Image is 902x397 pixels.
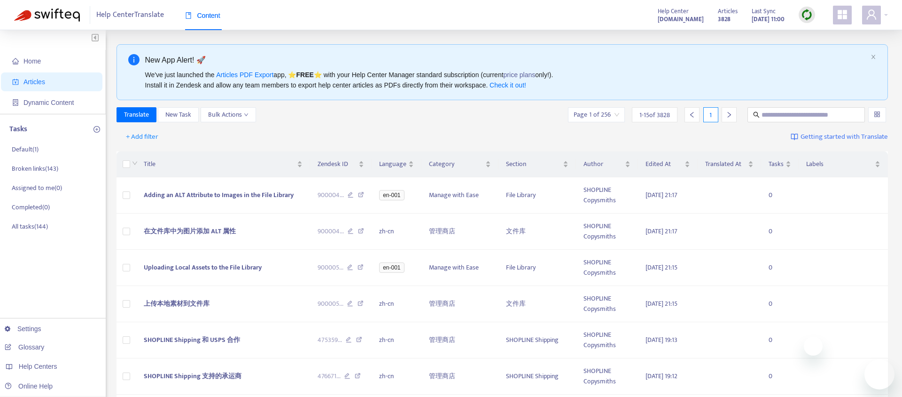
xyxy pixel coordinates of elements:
span: Author [583,159,623,169]
span: 900004 ... [318,226,344,237]
span: 在文件库中为图片添加 ALT 属性 [144,226,236,237]
span: Dynamic Content [23,99,74,106]
span: Translated At [705,159,746,169]
p: All tasks ( 144 ) [12,222,48,231]
a: Getting started with Translate [791,129,888,144]
span: Help Centers [19,363,57,370]
span: [DATE] 21:15 [645,298,677,309]
td: SHOPLINE Shipping [498,358,576,395]
th: Zendesk ID [310,151,372,177]
iframe: メッセージングウィンドウを開くボタン [864,359,894,389]
a: price plans [504,71,536,79]
strong: [DATE] 11:00 [752,14,785,24]
img: sync.dc5367851b00ba804db3.png [801,9,813,21]
td: SHOPLINE Copysmiths [576,322,638,358]
span: [DATE] 21:17 [645,226,677,237]
p: Assigned to me ( 0 ) [12,183,62,193]
td: 文件库 [498,214,576,250]
span: 475359 ... [318,335,342,345]
td: File Library [498,177,576,214]
a: Articles PDF Export [216,71,273,79]
button: Bulk Actionsdown [201,107,256,122]
a: Check it out! [490,81,526,89]
td: 0 [761,286,799,322]
span: Articles [718,6,738,16]
td: SHOPLINE Copysmiths [576,286,638,322]
span: SHOPLINE Shipping 支持的承运商 [144,371,241,381]
th: Author [576,151,638,177]
p: Default ( 1 ) [12,144,39,154]
iframe: メッセージを閉じる [804,337,823,356]
td: 管理商店 [421,214,498,250]
td: zh-cn [372,358,421,395]
span: search [753,111,760,118]
span: appstore [837,9,848,20]
span: Uploading Local Assets to the File Library [144,262,262,273]
td: 管理商店 [421,322,498,358]
img: image-link [791,133,798,141]
th: Tasks [761,151,799,177]
a: [DOMAIN_NAME] [658,14,704,24]
span: container [12,99,19,106]
span: 900004 ... [318,190,344,200]
span: [DATE] 21:17 [645,190,677,200]
span: down [244,112,249,117]
span: Section [506,159,561,169]
td: SHOPLINE Copysmiths [576,250,638,286]
td: 0 [761,322,799,358]
a: Glossary [5,343,44,351]
th: Section [498,151,576,177]
span: [DATE] 19:12 [645,371,677,381]
span: SHOPLINE Shipping 和 USPS 合作 [144,334,240,345]
span: Help Center [658,6,689,16]
span: Content [185,12,220,19]
span: 1 - 15 of 3828 [639,110,670,120]
img: Swifteq [14,8,80,22]
td: 管理商店 [421,286,498,322]
a: Online Help [5,382,53,390]
span: Language [379,159,406,169]
td: zh-cn [372,286,421,322]
span: Bulk Actions [208,110,249,120]
span: home [12,58,19,64]
span: user [866,9,877,20]
th: Labels [799,151,888,177]
a: Settings [5,325,41,333]
div: New App Alert! 🚀 [145,54,867,66]
td: SHOPLINE Copysmiths [576,358,638,395]
button: Translate [117,107,156,122]
p: Tasks [9,124,27,135]
span: Adding an ALT Attribute to Images in the File Library [144,190,294,200]
td: 文件库 [498,286,576,322]
strong: 3828 [718,14,731,24]
span: New Task [165,110,191,120]
span: 900005 ... [318,262,343,273]
span: Title [144,159,295,169]
td: SHOPLINE Shipping [498,322,576,358]
span: 900005 ... [318,299,343,309]
span: Last Sync [752,6,776,16]
td: Manage with Ease [421,177,498,214]
span: Getting started with Translate [801,132,888,143]
span: right [726,111,732,118]
span: Category [429,159,483,169]
div: We've just launched the app, ⭐ ⭐️ with your Help Center Manager standard subscription (current on... [145,70,867,90]
span: 476671 ... [318,371,341,381]
span: 上传本地素材到文件库 [144,298,210,309]
th: Category [421,151,498,177]
td: 0 [761,358,799,395]
span: down [132,160,138,166]
span: en-001 [379,262,404,273]
span: account-book [12,79,19,85]
td: File Library [498,250,576,286]
span: Edited At [645,159,683,169]
span: en-001 [379,190,404,200]
span: Help Center Translate [96,6,164,24]
span: [DATE] 21:15 [645,262,677,273]
th: Edited At [638,151,698,177]
span: + Add filter [126,131,158,143]
span: Tasks [769,159,784,169]
td: Manage with Ease [421,250,498,286]
td: SHOPLINE Copysmiths [576,214,638,250]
